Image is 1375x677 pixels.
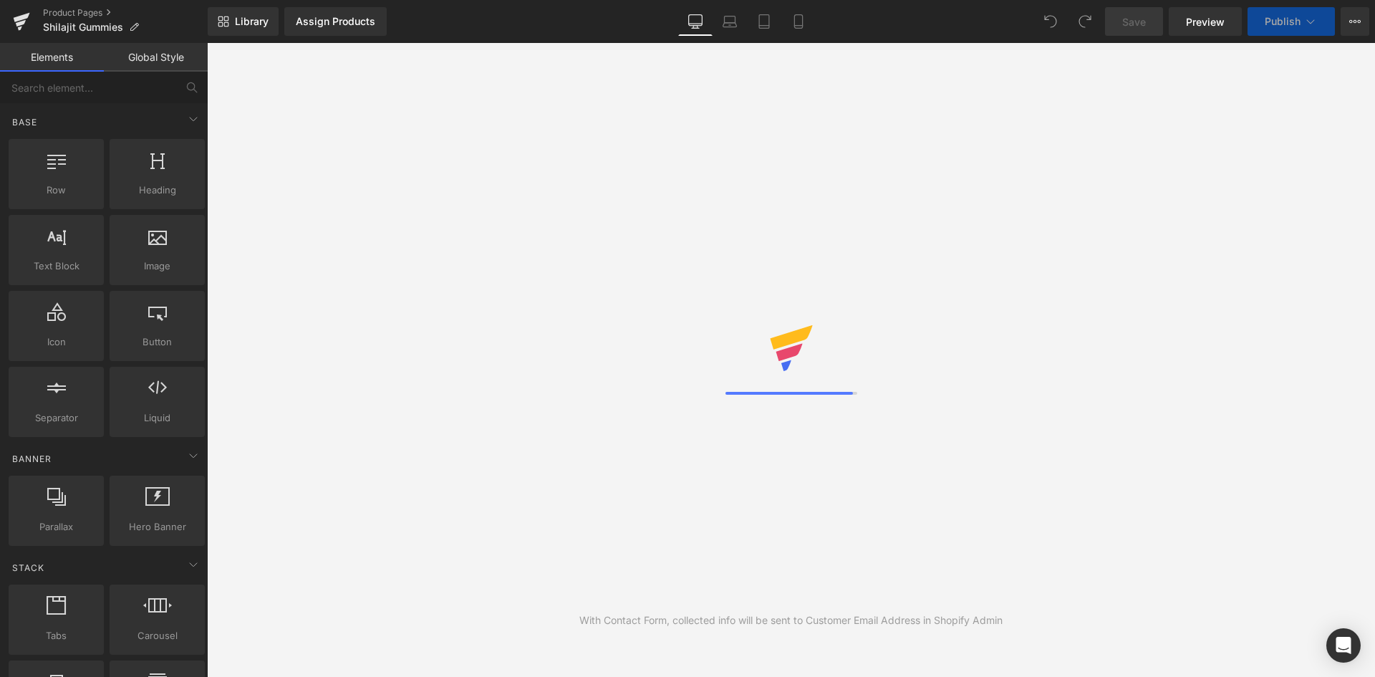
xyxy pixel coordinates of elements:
span: Heading [114,183,201,198]
span: Shilajit Gummies [43,21,123,33]
a: Preview [1169,7,1242,36]
span: Carousel [114,628,201,643]
span: Row [13,183,100,198]
span: Parallax [13,519,100,534]
a: Laptop [713,7,747,36]
span: Separator [13,410,100,426]
span: Icon [13,335,100,350]
span: Liquid [114,410,201,426]
span: Hero Banner [114,519,201,534]
span: Banner [11,452,53,466]
span: Base [11,115,39,129]
span: Preview [1186,14,1225,29]
span: Button [114,335,201,350]
div: Open Intercom Messenger [1326,628,1361,663]
a: Desktop [678,7,713,36]
a: Tablet [747,7,781,36]
div: Assign Products [296,16,375,27]
div: With Contact Form, collected info will be sent to Customer Email Address in Shopify Admin [579,613,1003,628]
button: Publish [1248,7,1335,36]
a: Global Style [104,43,208,72]
button: Undo [1036,7,1065,36]
span: Save [1122,14,1146,29]
a: New Library [208,7,279,36]
span: Library [235,15,269,28]
a: Product Pages [43,7,208,19]
button: Redo [1071,7,1099,36]
span: Publish [1265,16,1301,27]
span: Text Block [13,259,100,274]
span: Tabs [13,628,100,643]
span: Image [114,259,201,274]
a: Mobile [781,7,816,36]
button: More [1341,7,1369,36]
span: Stack [11,561,46,575]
